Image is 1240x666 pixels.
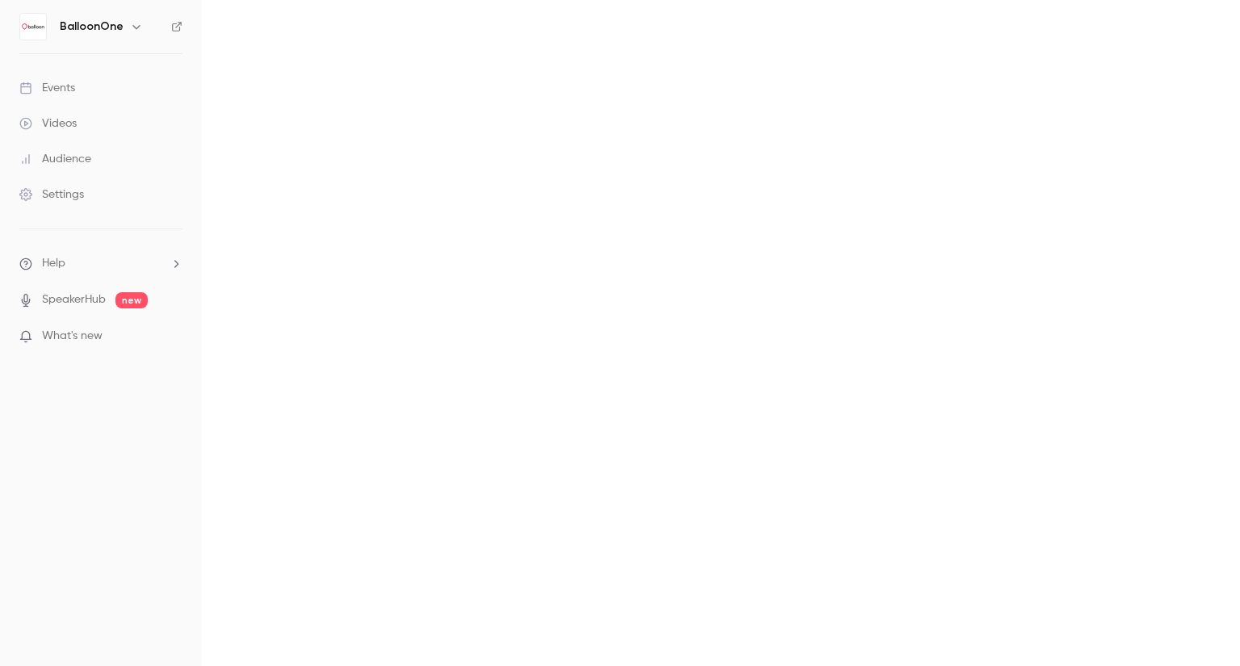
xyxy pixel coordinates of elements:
h6: BalloonOne [60,19,124,35]
span: new [115,292,148,308]
a: SpeakerHub [42,291,106,308]
div: Audience [19,151,91,167]
img: BalloonOne [20,14,46,40]
span: Help [42,255,65,272]
div: Videos [19,115,77,132]
li: help-dropdown-opener [19,255,182,272]
span: What's new [42,328,103,345]
div: Settings [19,186,84,203]
div: Events [19,80,75,96]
